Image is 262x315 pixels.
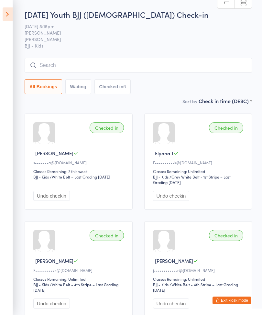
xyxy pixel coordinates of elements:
div: F••••••••••k@[DOMAIN_NAME] [153,160,246,165]
input: Search [25,58,252,73]
div: Classes Remaining: Unlimited [153,276,246,282]
button: Exit kiosk mode [213,297,251,304]
span: BJJ - Kids [25,42,252,49]
button: Undo checkin [153,191,190,201]
div: BJJ - Kids [153,174,169,179]
div: Classes Remaining: Unlimited [153,168,246,174]
div: Checked in [90,230,124,241]
span: / White Belt - 4th Stripe – Last Grading [DATE] [33,282,118,293]
button: All Bookings [25,79,62,94]
div: s•••••••a@[DOMAIN_NAME] [33,160,126,165]
span: [PERSON_NAME] [35,257,73,264]
span: [PERSON_NAME] [155,257,193,264]
h2: [DATE] Youth BJJ ([DEMOGRAPHIC_DATA]) Check-in [25,9,252,20]
span: / White Belt - 4th Stripe – Last Grading [DATE] [153,282,238,293]
div: F••••••••••k@[DOMAIN_NAME] [33,267,126,273]
div: j••••••••••••r@[DOMAIN_NAME] [153,267,246,273]
span: [PERSON_NAME] [35,150,73,157]
div: Check in time (DESC) [199,97,252,104]
button: Undo checkin [33,191,70,201]
span: / Grey White Belt - 1st Stripe – Last Grading [DATE] [153,174,231,185]
span: [DATE] 5:15pm [25,23,242,29]
div: Checked in [209,230,243,241]
span: Elyana T [155,150,174,157]
button: Undo checkin [33,299,70,309]
span: / White Belt – Last Grading [DATE] [50,174,110,179]
button: Undo checkin [153,299,190,309]
div: 6 [123,84,126,89]
div: Checked in [90,122,124,133]
span: [PERSON_NAME] [25,36,242,42]
label: Sort by [182,98,197,104]
div: BJJ - Kids [33,282,49,287]
button: Waiting [65,79,91,94]
div: Classes Remaining: Unlimited [33,276,126,282]
div: BJJ - Kids [33,174,49,179]
div: Classes Remaining: 2 this week [33,168,126,174]
span: [PERSON_NAME] [25,29,242,36]
button: Checked in6 [94,79,131,94]
div: BJJ - Kids [153,282,169,287]
div: Checked in [209,122,243,133]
